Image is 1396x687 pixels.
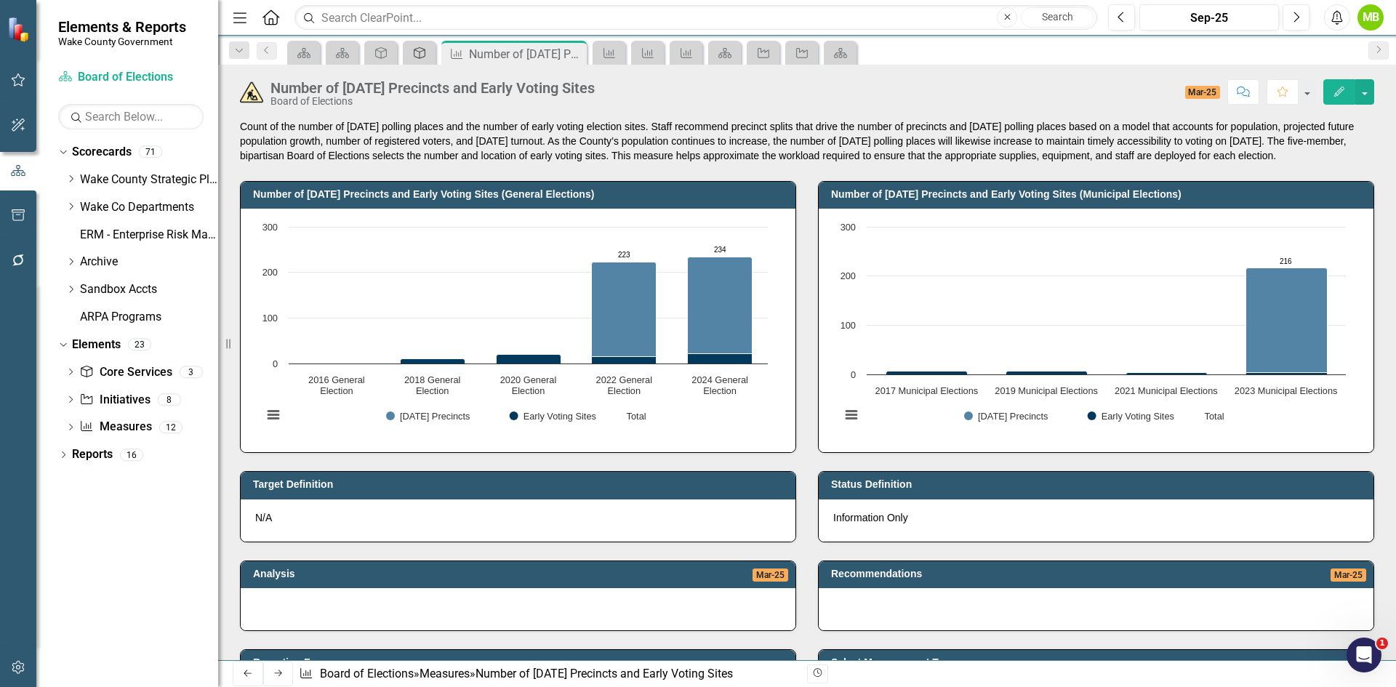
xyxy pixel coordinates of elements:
[1139,4,1279,31] button: Sep-25
[1126,373,1208,375] path: 2021 Municipal Elections, 3. Early Voting Sites.
[1331,569,1366,582] span: Mar-25
[79,419,151,435] a: Measures
[270,80,595,96] div: Number of [DATE] Precincts and Early Voting Sites
[159,421,182,433] div: 12
[263,405,284,425] button: View chart menu, Chart
[72,144,132,161] a: Scorecards
[262,222,278,233] text: 300
[79,364,172,381] a: Core Services
[753,569,788,582] span: Mar-25
[337,257,753,357] g: Election Day Precincts, series 1 of 3. Bar series with 5 bars.
[476,667,733,680] div: Number of [DATE] Precincts and Early Voting Sites
[180,366,203,378] div: 3
[299,666,796,683] div: » »
[592,262,657,357] path: 2022 General Election, 208. Election Day Precincts.
[1235,385,1338,396] text: 2023 Municipal Elections
[831,479,1366,490] h3: Status Definition
[831,189,1366,200] h3: Number of [DATE] Precincts and Early Voting Sites (Municipal Elections)
[80,227,218,244] a: ERM - Enterprise Risk Management Plan
[308,374,365,396] text: 2016 General Election
[253,569,543,579] h3: Analysis
[875,385,979,396] text: 2017 Municipal Elections
[262,267,278,278] text: 200
[253,189,788,200] h3: Number of [DATE] Precincts and Early Voting Sites (General Elections)
[691,374,748,396] text: 2024 General Election
[240,81,263,104] img: Measure In Development
[714,246,726,254] text: 234
[1115,385,1218,396] text: 2021 Municipal Elections
[1347,638,1381,672] iframe: Intercom live chat
[320,667,414,680] a: Board of Elections
[886,371,1328,375] g: Early Voting Sites, series 2 of 3. Bar series with 4 bars.
[1042,11,1073,23] span: Search
[72,446,113,463] a: Reports
[120,449,143,461] div: 16
[72,337,121,353] a: Elements
[688,257,753,354] path: 2024 General Election, 212. Election Day Precincts.
[240,119,1374,163] p: Count of the number of [DATE] polling places and the number of early voting election sites. Staff...
[1190,411,1224,422] button: Show Total
[80,309,218,326] a: ARPA Programs
[1144,9,1274,27] div: Sep-25
[833,220,1353,438] svg: Interactive chart
[80,172,218,188] a: Wake County Strategic Plan
[841,320,856,331] text: 100
[58,18,186,36] span: Elements & Reports
[841,405,862,425] button: View chart menu, Chart
[420,667,470,680] a: Measures
[833,220,1359,438] div: Chart. Highcharts interactive chart.
[510,411,597,422] button: Show Early Voting Sites
[592,357,657,364] path: 2022 General Election, 15. Early Voting Sites.
[80,254,218,270] a: Archive
[58,36,186,47] small: Wake County Government
[58,104,204,129] input: Search Below...
[386,411,494,422] button: Show Election Day Precincts
[612,411,646,422] button: Show Total
[1246,373,1328,375] path: 2023 Municipal Elections, 4. Early Voting Sites.
[262,313,278,324] text: 100
[1021,7,1094,28] button: Search
[841,222,856,233] text: 300
[1246,268,1328,373] path: 2023 Municipal Elections, 212. Election Day Precincts.
[270,96,595,107] div: Board of Elections
[80,199,218,216] a: Wake Co Departments
[469,45,583,63] div: Number of [DATE] Precincts and Early Voting Sites
[253,657,788,668] h3: Reporting Frequency
[497,355,561,364] path: 2020 General Election, 20. Early Voting Sites.
[255,220,781,438] div: Chart. Highcharts interactive chart.
[255,220,775,438] svg: Interactive chart
[833,510,1359,525] p: Information Only
[831,569,1216,579] h3: Recommendations
[401,359,465,364] path: 2018 General Election, 10. Early Voting Sites.
[253,479,788,490] h3: Target Definition
[964,411,1072,422] button: Show Election Day Precincts
[294,5,1097,31] input: Search ClearPoint...
[851,369,856,380] text: 0
[1088,411,1175,422] button: Show Early Voting Sites
[139,146,162,158] div: 71
[273,358,278,369] text: 0
[831,657,1366,668] h3: Select Measurement Type
[79,392,150,409] a: Initiatives
[1280,257,1292,265] text: 216
[1006,371,1088,375] path: 2019 Municipal Elections, 7. Early Voting Sites.
[80,281,218,298] a: Sandbox Accts
[1185,86,1221,99] span: Mar-25
[7,16,33,41] img: ClearPoint Strategy
[618,251,630,259] text: 223
[1376,638,1388,649] span: 1
[500,374,557,396] text: 2020 General Election
[158,393,181,406] div: 8
[404,374,461,396] text: 2018 General Election
[995,385,1098,396] text: 2019 Municipal Elections
[596,374,653,396] text: 2022 General Election
[886,371,968,375] path: 2017 Municipal Elections, 7. Early Voting Sites.
[58,69,204,86] a: Board of Elections
[841,270,856,281] text: 200
[1357,4,1384,31] button: MB
[688,354,753,364] path: 2024 General Election, 22. Early Voting Sites.
[337,354,753,364] g: Early Voting Sites, series 2 of 3. Bar series with 5 bars.
[255,510,781,525] p: N/A
[128,339,151,351] div: 23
